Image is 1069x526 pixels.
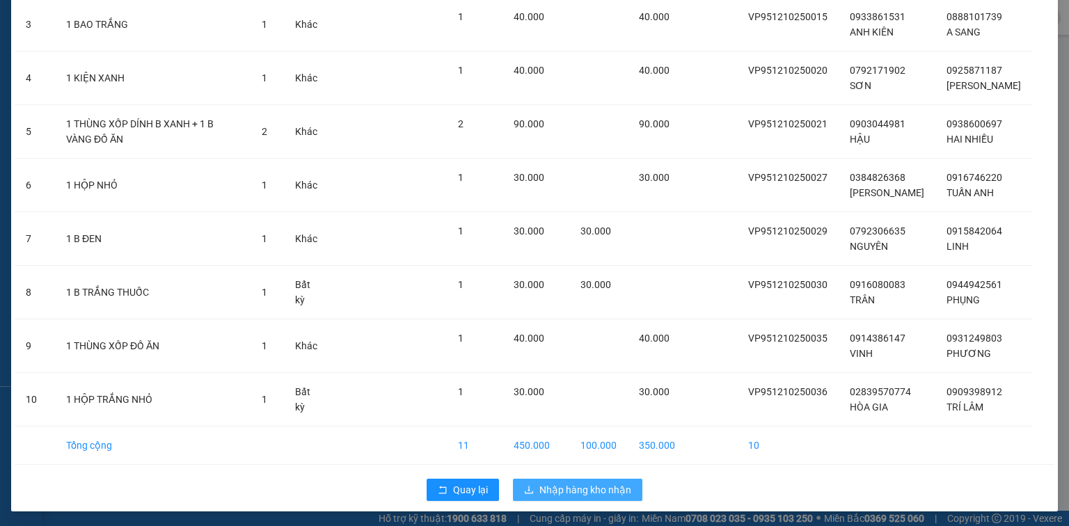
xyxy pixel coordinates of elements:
[514,386,544,397] span: 30.000
[284,51,333,105] td: Khác
[15,212,55,266] td: 7
[639,11,670,22] span: 40.000
[514,333,544,344] span: 40.000
[947,118,1002,129] span: 0938600697
[947,279,1002,290] span: 0944942561
[514,172,544,183] span: 30.000
[580,225,611,237] span: 30.000
[514,11,544,22] span: 40.000
[514,225,544,237] span: 30.000
[15,159,55,212] td: 6
[748,65,828,76] span: VP951210250020
[55,212,251,266] td: 1 B ĐEN
[748,279,828,290] span: VP951210250030
[458,225,464,237] span: 1
[284,319,333,373] td: Khác
[15,373,55,427] td: 10
[947,80,1021,91] span: [PERSON_NAME]
[947,348,991,359] span: PHƯƠNG
[284,266,333,319] td: Bất kỳ
[458,118,464,129] span: 2
[458,333,464,344] span: 1
[947,333,1002,344] span: 0931249803
[514,65,544,76] span: 40.000
[438,485,448,496] span: rollback
[850,333,905,344] span: 0914386147
[850,118,905,129] span: 0903044981
[284,373,333,427] td: Bất kỳ
[947,241,969,252] span: LINH
[284,212,333,266] td: Khác
[850,241,888,252] span: NGUYÊN
[850,26,894,38] span: ANH KIÊN
[262,180,267,191] span: 1
[947,172,1002,183] span: 0916746220
[850,386,911,397] span: 02839570774
[55,319,251,373] td: 1 THÙNG XỐP ĐỒ ĂN
[458,279,464,290] span: 1
[639,333,670,344] span: 40.000
[458,386,464,397] span: 1
[524,485,534,496] span: download
[947,187,994,198] span: TUẤN ANH
[947,65,1002,76] span: 0925871187
[458,65,464,76] span: 1
[15,319,55,373] td: 9
[539,482,631,497] span: Nhập hàng kho nhận
[447,427,502,465] td: 11
[55,159,251,212] td: 1 HỘP NHỎ
[639,386,670,397] span: 30.000
[55,105,251,159] td: 1 THÙNG XỐP DÍNH B XANH + 1 B VÀNG ĐỒ ĂN
[55,266,251,319] td: 1 B TRẮNG THUỐC
[947,294,980,305] span: PHỤNG
[580,279,611,290] span: 30.000
[262,72,267,83] span: 1
[262,340,267,351] span: 1
[737,427,839,465] td: 10
[748,118,828,129] span: VP951210250021
[639,118,670,129] span: 90.000
[458,172,464,183] span: 1
[850,11,905,22] span: 0933861531
[748,386,828,397] span: VP951210250036
[262,394,267,405] span: 1
[639,65,670,76] span: 40.000
[15,51,55,105] td: 4
[850,348,873,359] span: VINH
[639,172,670,183] span: 30.000
[262,19,267,30] span: 1
[427,479,499,501] button: rollbackQuay lại
[628,427,686,465] td: 350.000
[850,65,905,76] span: 0792171902
[284,105,333,159] td: Khác
[262,126,267,137] span: 2
[850,187,924,198] span: [PERSON_NAME]
[748,172,828,183] span: VP951210250027
[15,105,55,159] td: 5
[55,51,251,105] td: 1 KIỆN XANH
[947,26,981,38] span: A SANG
[947,11,1002,22] span: 0888101739
[569,427,628,465] td: 100.000
[947,225,1002,237] span: 0915842064
[850,225,905,237] span: 0792306635
[748,11,828,22] span: VP951210250015
[850,279,905,290] span: 0916080083
[262,287,267,298] span: 1
[55,373,251,427] td: 1 HỘP TRẮNG NHỎ
[15,266,55,319] td: 8
[458,11,464,22] span: 1
[850,401,888,413] span: HÒA GIA
[514,118,544,129] span: 90.000
[850,134,870,145] span: HẬU
[513,479,642,501] button: downloadNhập hàng kho nhận
[748,225,828,237] span: VP951210250029
[502,427,569,465] td: 450.000
[55,427,251,465] td: Tổng cộng
[850,172,905,183] span: 0384826368
[284,159,333,212] td: Khác
[850,294,875,305] span: TRÂN
[453,482,488,497] span: Quay lại
[748,333,828,344] span: VP951210250035
[947,134,993,145] span: HAI NHIỀU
